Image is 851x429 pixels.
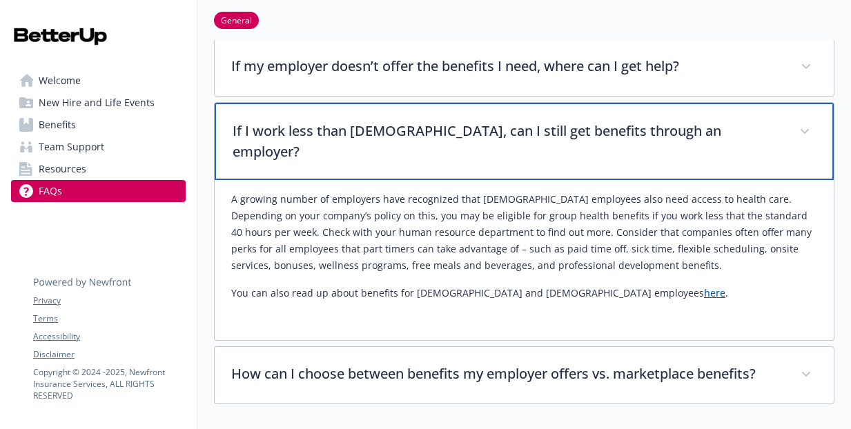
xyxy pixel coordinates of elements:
[214,13,259,26] a: General
[231,56,784,77] p: If my employer doesn’t offer the benefits I need, where can I get help?
[231,191,817,274] p: A growing number of employers have recognized that [DEMOGRAPHIC_DATA] employees also need access ...
[11,92,186,114] a: New Hire and Life Events
[33,366,185,401] p: Copyright © 2024 - 2025 , Newfront Insurance Services, ALL RIGHTS RESERVED
[215,103,834,180] div: If I work less than [DEMOGRAPHIC_DATA], can I still get benefits through an employer?
[11,180,186,202] a: FAQs
[231,363,784,384] p: How can I choose between benefits my employer offers vs. marketplace benefits?
[39,70,81,92] span: Welcome
[704,286,725,299] a: here
[231,285,817,301] p: You can also read up about benefits for [DEMOGRAPHIC_DATA] and [DEMOGRAPHIC_DATA] employees .
[39,158,86,180] span: Resources
[39,92,155,114] span: New Hire and Life Events
[11,136,186,158] a: Team Support
[33,312,185,325] a: Terms
[33,330,185,343] a: Accessibility
[215,39,834,96] div: If my employer doesn’t offer the benefits I need, where can I get help?
[39,136,104,158] span: Team Support
[39,180,62,202] span: FAQs
[33,348,185,361] a: Disclaimer
[11,114,186,136] a: Benefits
[215,347,834,403] div: How can I choose between benefits my employer offers vs. marketplace benefits?
[33,295,185,307] a: Privacy
[215,180,834,340] div: If I work less than [DEMOGRAPHIC_DATA], can I still get benefits through an employer?
[11,70,186,92] a: Welcome
[39,114,76,136] span: Benefits
[233,121,783,162] p: If I work less than [DEMOGRAPHIC_DATA], can I still get benefits through an employer?
[11,158,186,180] a: Resources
